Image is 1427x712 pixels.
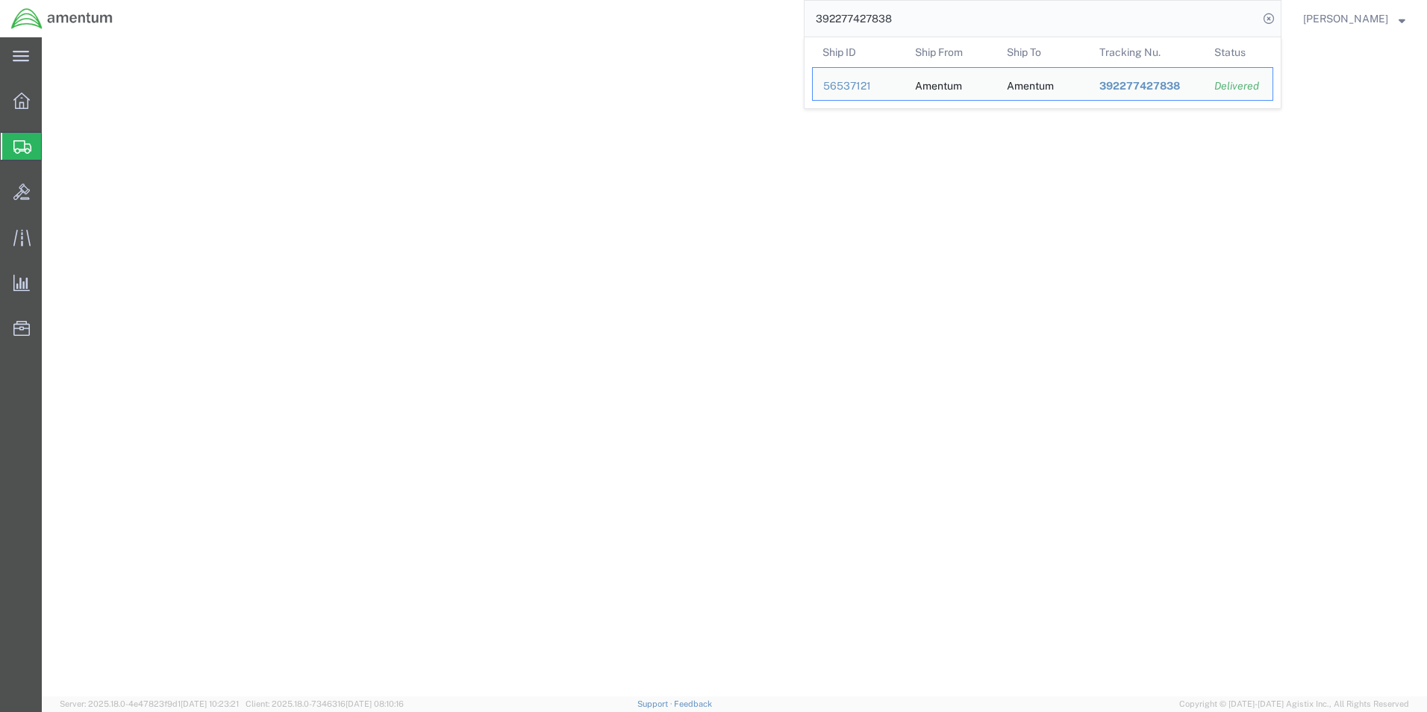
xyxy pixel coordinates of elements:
span: Client: 2025.18.0-7346316 [246,699,404,708]
table: Search Results [812,37,1281,108]
span: Copyright © [DATE]-[DATE] Agistix Inc., All Rights Reserved [1179,698,1409,711]
th: Ship From [905,37,997,67]
span: Regina Escobar [1303,10,1388,27]
img: logo [10,7,113,30]
button: [PERSON_NAME] [1302,10,1406,28]
iframe: FS Legacy Container [42,37,1427,696]
th: Ship To [996,37,1089,67]
input: Search for shipment number, reference number [805,1,1258,37]
th: Tracking Nu. [1089,37,1205,67]
a: Feedback [674,699,712,708]
span: 392277427838 [1099,80,1180,92]
th: Status [1204,37,1273,67]
div: Amentum [1007,68,1054,100]
span: [DATE] 08:10:16 [346,699,404,708]
div: 56537121 [823,78,894,94]
div: Delivered [1214,78,1262,94]
div: 392277427838 [1099,78,1194,94]
a: Support [637,699,675,708]
div: Amentum [915,68,962,100]
span: [DATE] 10:23:21 [181,699,239,708]
span: Server: 2025.18.0-4e47823f9d1 [60,699,239,708]
th: Ship ID [812,37,905,67]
